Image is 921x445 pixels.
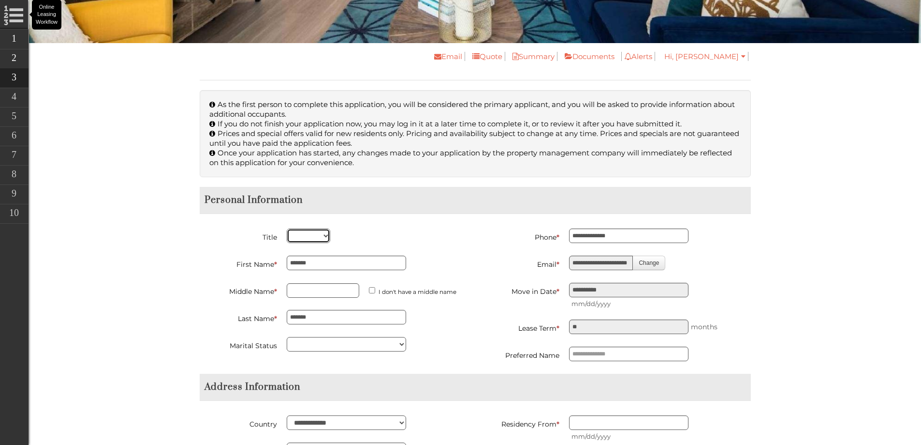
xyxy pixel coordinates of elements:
a: Email [427,52,465,61]
select: Title [287,229,330,243]
input: first name [287,256,406,270]
select: country [287,415,406,430]
label: Lease Term [482,320,559,335]
a: Documents [557,52,617,61]
input: I don't have a middle name [369,287,375,293]
li: Prices and special offers valid for new residents only. Pricing and availability subject to chang... [209,129,741,148]
label: Marital Status [200,337,277,352]
label: Middle Name [200,283,277,298]
input: middle name [287,283,360,298]
a: Hi, [PERSON_NAME] [662,52,748,61]
a: Quote [465,52,505,61]
h2: Personal Information [200,194,751,206]
input: Move in date, please enter date in the format of two digits month slash two digits day slash four... [569,283,688,297]
span: mm/dd/yyyy [569,297,750,310]
label: Phone [482,229,559,244]
label: Preferred Name [482,347,559,362]
small: I don't have a middle name [379,288,456,295]
li: If you do not finish your application now, you may log in it at a later time to complete it, or t... [209,119,741,129]
label: First Name [200,256,277,271]
label: Residency From [482,415,559,430]
h2: Address Information [200,381,751,393]
li: Once your application has started, any changes made to your application by the property managemen... [209,148,741,168]
button: Change [632,256,665,270]
input: phone number [569,229,688,243]
span: mm/dd/yyyy [569,430,750,443]
label: Move in Date [482,283,559,298]
li: As the first person to complete this application, you will be considered the primary applicant, a... [209,100,741,119]
a: Summary [505,52,557,61]
label: months [688,321,717,333]
label: Email [482,256,559,271]
input: Residency start date, please enter date in the format of two digits month slash two digits day sl... [569,415,688,430]
input: last name [287,310,406,324]
label: Country [200,415,277,430]
input: email [569,256,633,270]
label: Last Name [200,310,277,325]
a: Alerts [621,52,655,61]
label: Title [200,229,277,244]
select: marital status [287,337,406,352]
